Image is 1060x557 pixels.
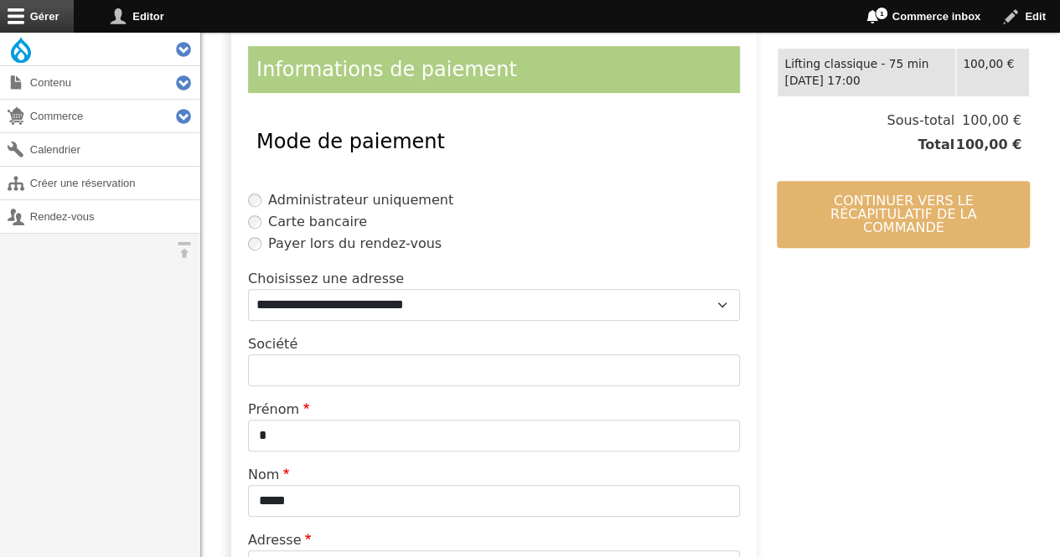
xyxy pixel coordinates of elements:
label: Société [248,334,297,354]
label: Prénom [248,400,313,420]
td: 100,00 € [956,48,1030,96]
span: Informations de paiement [256,58,517,81]
time: [DATE] 17:00 [784,74,860,87]
button: Continuer vers le récapitulatif de la commande [777,181,1030,248]
span: Total [918,135,954,155]
label: Nom [248,465,293,485]
button: Orientation horizontale [168,234,200,266]
span: 100,00 € [954,111,1021,131]
span: Sous-total [887,111,954,131]
span: Mode de paiement [256,130,445,153]
label: Carte bancaire [268,212,367,232]
label: Administrateur uniquement [268,190,453,210]
label: Payer lors du rendez-vous [268,234,442,254]
label: Choisissez une adresse [248,269,404,289]
div: Lifting classique - 75 min [784,55,949,73]
span: 1 [875,7,888,20]
span: 100,00 € [954,135,1021,155]
label: Adresse [248,530,315,550]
